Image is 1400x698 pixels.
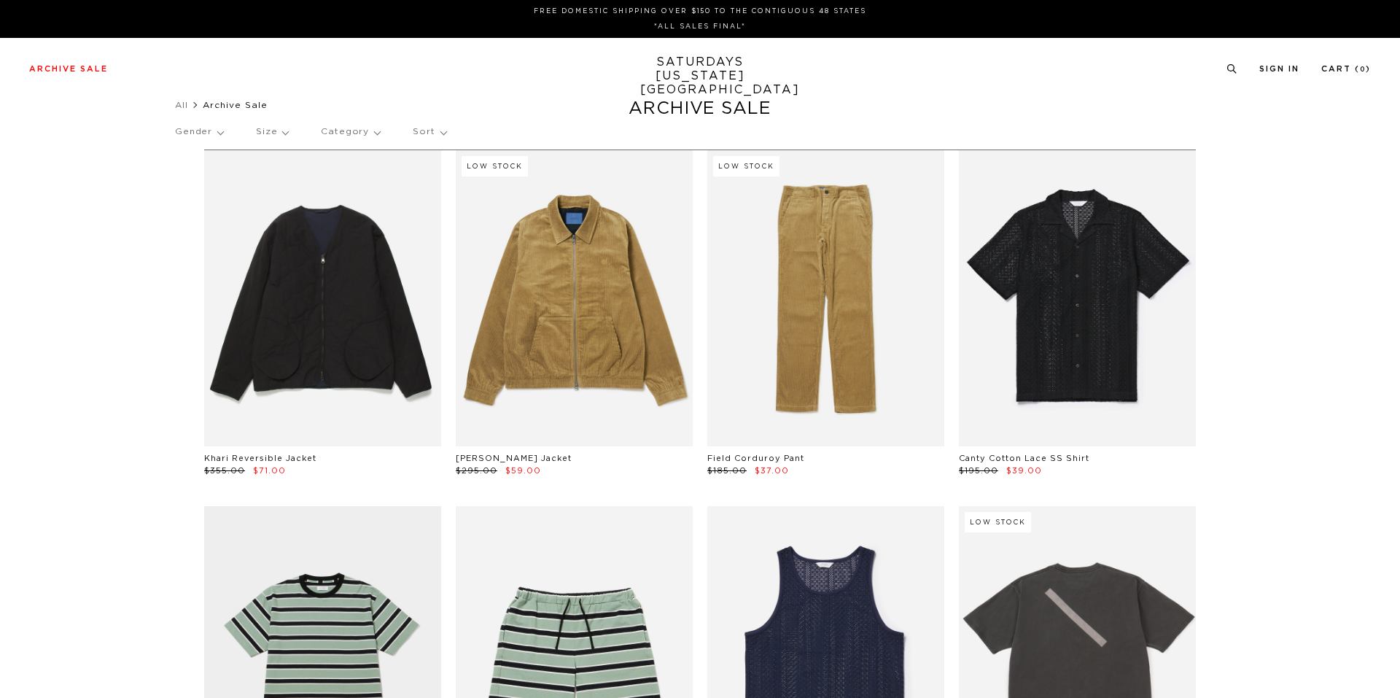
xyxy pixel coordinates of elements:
[713,156,779,177] div: Low Stock
[175,101,188,109] a: All
[253,467,286,475] span: $71.00
[35,6,1365,17] p: FREE DOMESTIC SHIPPING OVER $150 TO THE CONTIGUOUS 48 STATES
[204,467,245,475] span: $355.00
[707,467,747,475] span: $185.00
[204,454,316,462] a: Khari Reversible Jacket
[959,467,998,475] span: $195.00
[1259,65,1299,73] a: Sign In
[321,115,380,149] p: Category
[35,21,1365,32] p: *ALL SALES FINAL*
[29,65,108,73] a: Archive Sale
[256,115,288,149] p: Size
[203,101,268,109] span: Archive Sale
[965,512,1031,532] div: Low Stock
[456,454,572,462] a: [PERSON_NAME] Jacket
[959,454,1089,462] a: Canty Cotton Lace SS Shirt
[707,454,804,462] a: Field Corduroy Pant
[505,467,541,475] span: $59.00
[1006,467,1042,475] span: $39.00
[1360,66,1366,73] small: 0
[175,115,223,149] p: Gender
[462,156,528,177] div: Low Stock
[456,467,497,475] span: $295.00
[640,55,761,97] a: SATURDAYS[US_STATE][GEOGRAPHIC_DATA]
[755,467,789,475] span: $37.00
[413,115,446,149] p: Sort
[1321,65,1371,73] a: Cart (0)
